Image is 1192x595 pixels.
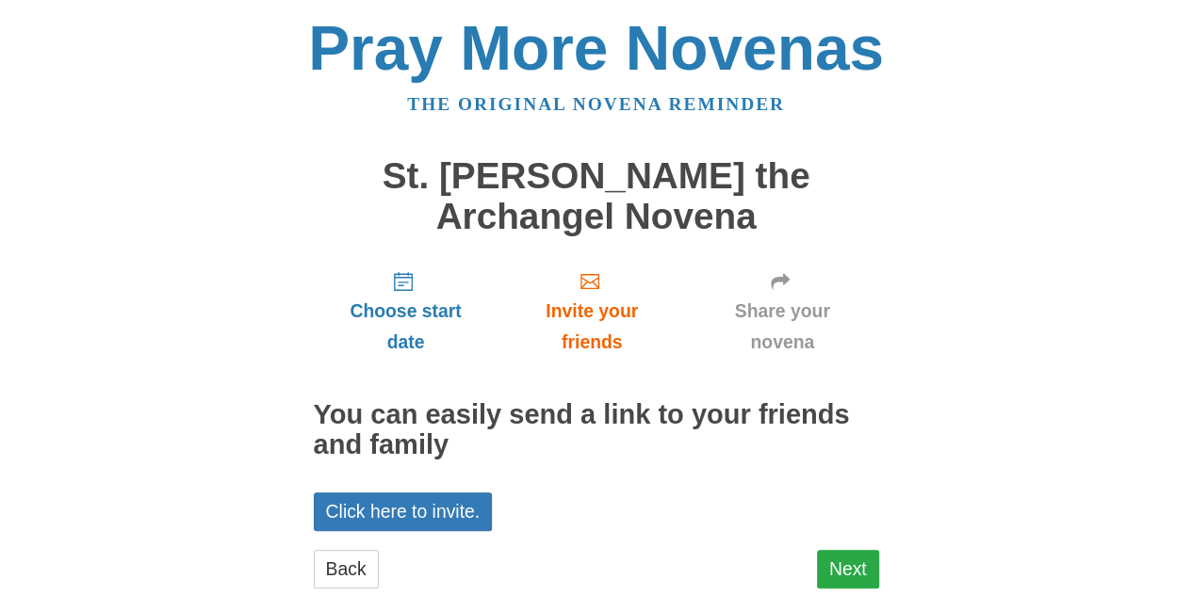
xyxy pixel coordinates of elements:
[308,13,884,83] a: Pray More Novenas
[516,296,666,358] span: Invite your friends
[407,94,785,114] a: The original novena reminder
[314,156,879,236] h1: St. [PERSON_NAME] the Archangel Novena
[314,550,379,588] a: Back
[314,492,493,531] a: Click here to invite.
[705,296,860,358] span: Share your novena
[333,296,480,358] span: Choose start date
[817,550,879,588] a: Next
[314,255,498,367] a: Choose start date
[498,255,685,367] a: Invite your friends
[686,255,879,367] a: Share your novena
[314,400,879,460] h2: You can easily send a link to your friends and family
